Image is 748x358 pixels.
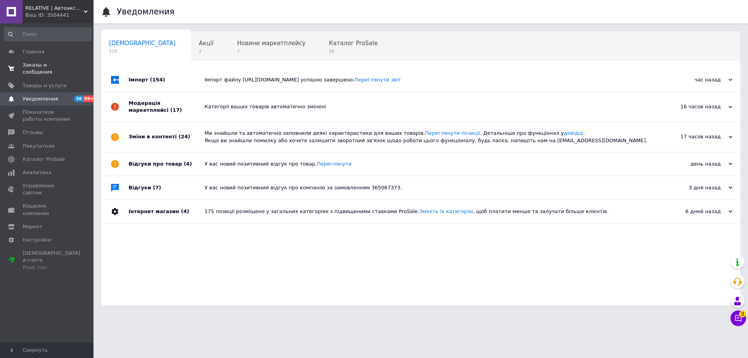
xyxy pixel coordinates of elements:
span: Заказы и сообщения [23,62,72,76]
div: У вас новий позитивний відгук про компанію за замовленням 365067373. [205,184,654,191]
span: 99+ [83,95,96,102]
div: Імпорт [129,68,205,92]
div: день назад [654,160,732,168]
span: (24) [178,134,190,139]
div: 16 часов назад [654,103,732,110]
span: 3 [739,310,746,317]
span: Покупатели [23,143,55,150]
div: Відгуки про товар [129,152,205,176]
span: (4) [184,161,192,167]
span: [DEMOGRAPHIC_DATA] [109,40,176,47]
div: Зміни в контенті [129,122,205,152]
span: Отзывы [23,129,43,136]
div: Відгуки [129,176,205,199]
span: Кошелек компании [23,203,72,217]
span: (154) [150,77,165,83]
div: Ми знайшли та автоматично заповнили деякі характеристики для ваших товарів. . Детальніше про функ... [205,130,654,144]
input: Поиск [4,27,92,41]
a: довідці [564,130,583,136]
div: У вас новий позитивний відгук про товар. [205,160,654,168]
span: (4) [181,208,189,214]
span: (7) [153,185,161,190]
span: (17) [170,107,182,113]
div: 175 позиції розміщено у загальних категоріях з підвищеними ставками ProSale. , щоб платити менше ... [205,208,654,215]
span: Уведомления [23,95,58,102]
span: Новини маркетплейсу [237,40,305,47]
a: Переглянути звіт [355,77,401,83]
div: Ваш ID: 3504441 [25,12,93,19]
span: 125 [109,48,176,54]
div: 17 часов назад [654,133,732,140]
span: 36 [74,95,83,102]
span: Каталог ProSale [23,156,65,163]
div: Інтернет магазин [129,200,205,223]
span: Маркет [23,223,42,230]
span: 26 [329,48,378,54]
span: Настройки [23,236,51,243]
a: Змініть їх категорію [419,208,473,214]
div: час назад [654,76,732,83]
span: Управление сайтом [23,182,72,196]
span: Аналитика [23,169,51,176]
div: 3 дня назад [654,184,732,191]
button: Чат с покупателем3 [730,310,746,326]
span: 2 [199,48,214,54]
span: [DEMOGRAPHIC_DATA] и счета [23,250,80,271]
span: Каталог ProSale [329,40,378,47]
span: 7 [237,48,305,54]
a: Переглянути [317,161,351,167]
span: RELATIVE | Автоаксессуары, Велотовары, Мото товары, Инвентарь, Товары для дома [25,5,84,12]
span: Главная [23,48,44,55]
div: Категорії ваших товарів автоматично змінені [205,103,654,110]
div: Prom топ [23,264,80,271]
span: Показатели работы компании [23,109,72,123]
span: Товары и услуги [23,82,67,89]
h1: Уведомления [117,7,175,16]
div: 6 дней назад [654,208,732,215]
div: Модерація маркетплейсі [129,92,205,122]
span: Акції [199,40,214,47]
div: Імпорт файлу [URL][DOMAIN_NAME] успішно завершено. [205,76,654,83]
a: Переглянути позиції [425,130,480,136]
